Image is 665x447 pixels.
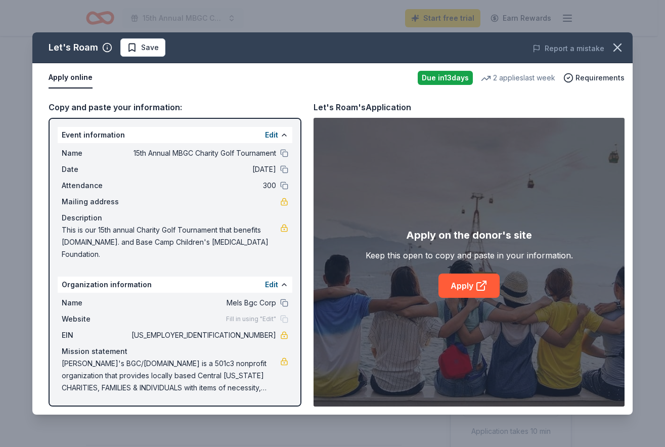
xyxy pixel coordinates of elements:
div: Due in 13 days [418,71,473,85]
div: Event information [58,127,292,143]
span: Date [62,163,129,175]
div: Copy and paste your information: [49,101,301,114]
button: Edit [265,129,278,141]
span: [US_EMPLOYER_IDENTIFICATION_NUMBER] [129,329,276,341]
div: 2 applies last week [481,72,555,84]
span: Mailing address [62,196,129,208]
span: Save [141,41,159,54]
button: Requirements [563,72,625,84]
a: Apply [438,274,500,298]
span: Fill in using "Edit" [226,315,276,323]
span: EIN [62,329,129,341]
span: This is our 15th annual Charity Golf Tournament that benefits [DOMAIN_NAME]. and Base Camp Childr... [62,224,280,260]
span: 300 [129,180,276,192]
span: [PERSON_NAME]'s BGC/[DOMAIN_NAME] is a 501c3 nonprofit organization that provides locally based C... [62,357,280,394]
span: Website [62,313,129,325]
div: Let's Roam's Application [314,101,411,114]
span: Name [62,297,129,309]
span: Mels Bgc Corp [129,297,276,309]
div: Apply on the donor's site [406,227,532,243]
button: Save [120,38,165,57]
div: Description [62,212,288,224]
button: Report a mistake [533,42,604,55]
span: 15th Annual MBGC Charity Golf Tournament [129,147,276,159]
div: Let's Roam [49,39,98,56]
button: Edit [265,279,278,291]
span: Requirements [575,72,625,84]
span: [DATE] [129,163,276,175]
div: Organization information [58,277,292,293]
span: Name [62,147,129,159]
button: Apply online [49,67,93,88]
span: Attendance [62,180,129,192]
div: Keep this open to copy and paste in your information. [366,249,573,261]
div: Mission statement [62,345,288,357]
